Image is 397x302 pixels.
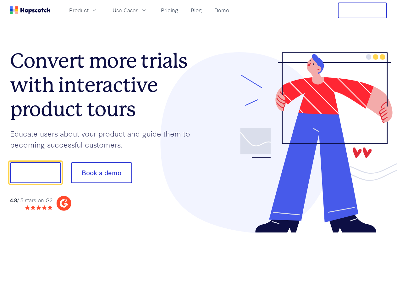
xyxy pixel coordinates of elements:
a: Home [10,6,50,14]
span: Use Cases [113,6,138,14]
button: Book a demo [71,162,132,183]
button: Product [65,5,101,15]
a: Demo [212,5,232,15]
h1: Convert more trials with interactive product tours [10,49,199,121]
span: Product [69,6,89,14]
a: Pricing [158,5,181,15]
button: Free Trial [338,3,387,18]
p: Educate users about your product and guide them to becoming successful customers. [10,128,199,150]
button: Use Cases [109,5,151,15]
strong: 4.8 [10,196,17,204]
div: / 5 stars on G2 [10,196,52,204]
a: Blog [188,5,204,15]
button: Show me! [10,162,61,183]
